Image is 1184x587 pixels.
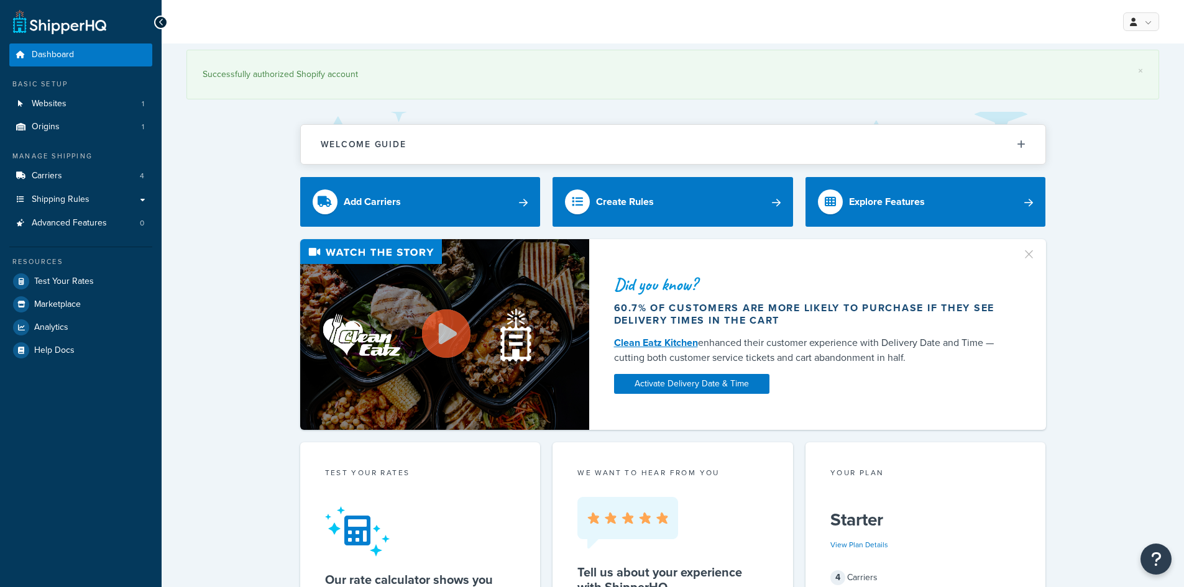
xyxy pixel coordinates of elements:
span: Websites [32,99,67,109]
h2: Welcome Guide [321,140,406,149]
span: Marketplace [34,299,81,310]
a: Origins1 [9,116,152,139]
a: Test Your Rates [9,270,152,293]
div: enhanced their customer experience with Delivery Date and Time — cutting both customer service ti... [614,335,1007,365]
div: Basic Setup [9,79,152,89]
div: Manage Shipping [9,151,152,162]
img: Video thumbnail [300,239,589,430]
a: Carriers4 [9,165,152,188]
div: Test your rates [325,467,516,481]
a: Analytics [9,316,152,339]
button: Open Resource Center [1140,544,1172,575]
span: Carriers [32,171,62,181]
li: Websites [9,93,152,116]
div: Did you know? [614,276,1007,293]
a: Advanced Features0 [9,212,152,235]
div: Your Plan [830,467,1021,481]
a: Marketplace [9,293,152,316]
div: Explore Features [849,193,925,211]
a: × [1138,66,1143,76]
li: Carriers [9,165,152,188]
li: Origins [9,116,152,139]
a: Clean Eatz Kitchen [614,335,698,350]
a: Websites1 [9,93,152,116]
div: Successfully authorized Shopify account [203,66,1143,83]
span: 1 [142,99,144,109]
button: Welcome Guide [301,125,1045,164]
span: Shipping Rules [32,194,89,205]
div: Resources [9,257,152,267]
a: Activate Delivery Date & Time [614,374,769,394]
a: Create Rules [553,177,793,227]
h5: Starter [830,510,1021,530]
a: Shipping Rules [9,188,152,211]
a: Dashboard [9,43,152,66]
span: Test Your Rates [34,276,94,287]
span: Help Docs [34,345,75,356]
li: Advanced Features [9,212,152,235]
p: we want to hear from you [577,467,768,478]
div: Create Rules [596,193,654,211]
span: 0 [140,218,144,229]
a: Add Carriers [300,177,541,227]
span: 4 [830,570,845,585]
span: 1 [142,122,144,132]
div: Carriers [830,569,1021,586]
div: Add Carriers [344,193,401,211]
span: 4 [140,171,144,181]
span: Advanced Features [32,218,107,229]
div: 60.7% of customers are more likely to purchase if they see delivery times in the cart [614,302,1007,327]
a: Help Docs [9,339,152,362]
span: Analytics [34,322,68,333]
span: Dashboard [32,50,74,60]
a: View Plan Details [830,539,888,550]
a: Explore Features [805,177,1046,227]
span: Origins [32,122,60,132]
